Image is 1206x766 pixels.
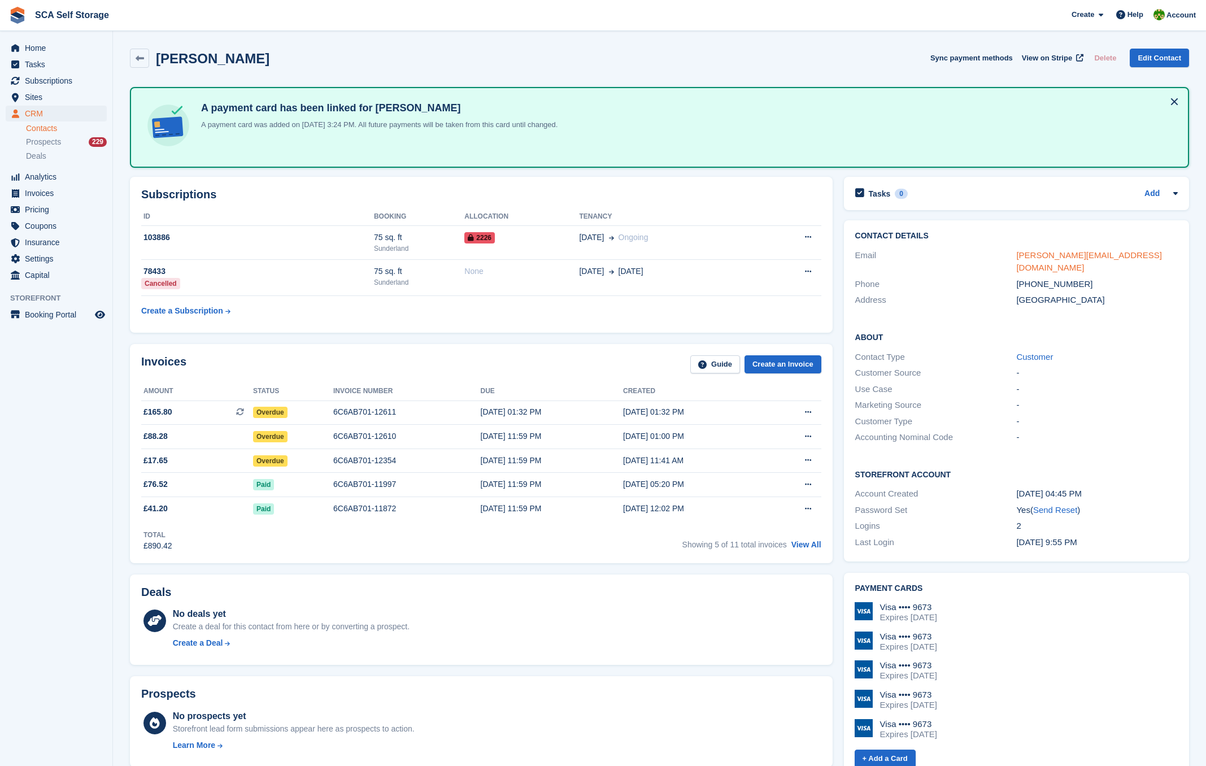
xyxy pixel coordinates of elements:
[623,382,766,401] th: Created
[6,73,107,89] a: menu
[141,687,196,700] h2: Prospects
[253,479,274,490] span: Paid
[25,251,93,267] span: Settings
[855,232,1178,241] h2: Contact Details
[141,266,374,277] div: 78433
[25,89,93,105] span: Sites
[6,169,107,185] a: menu
[1016,278,1178,291] div: [PHONE_NUMBER]
[1016,520,1178,533] div: 2
[93,308,107,321] a: Preview store
[623,455,766,467] div: [DATE] 11:41 AM
[855,690,873,708] img: Visa Logo
[930,49,1013,67] button: Sync payment methods
[333,430,480,442] div: 6C6AB701-12610
[855,431,1017,444] div: Accounting Nominal Code
[1030,505,1080,515] span: ( )
[173,710,415,723] div: No prospects yet
[880,660,937,671] div: Visa •••• 9673
[690,355,740,374] a: Guide
[141,301,230,321] a: Create a Subscription
[333,503,480,515] div: 6C6AB701-11872
[880,642,937,652] div: Expires [DATE]
[880,671,937,681] div: Expires [DATE]
[253,407,288,418] span: Overdue
[333,382,480,401] th: Invoice number
[89,137,107,147] div: 229
[1016,367,1178,380] div: -
[374,277,464,288] div: Sunderland
[143,530,172,540] div: Total
[143,478,168,490] span: £76.52
[141,232,374,243] div: 103886
[197,119,558,130] p: A payment card was added on [DATE] 3:24 PM. All future payments will be taken from this card unti...
[374,208,464,226] th: Booking
[880,632,937,642] div: Visa •••• 9673
[1166,10,1196,21] span: Account
[855,504,1017,517] div: Password Set
[619,266,643,277] span: [DATE]
[143,430,168,442] span: £88.28
[880,612,937,623] div: Expires [DATE]
[173,739,215,751] div: Learn More
[791,540,821,549] a: View All
[855,488,1017,500] div: Account Created
[1016,488,1178,500] div: [DATE] 04:45 PM
[6,56,107,72] a: menu
[855,719,873,737] img: Visa Logo
[6,307,107,323] a: menu
[25,185,93,201] span: Invoices
[1144,188,1160,201] a: Add
[253,455,288,467] span: Overdue
[253,382,333,401] th: Status
[1016,415,1178,428] div: -
[143,406,172,418] span: £165.80
[173,607,410,621] div: No deals yet
[1016,537,1077,547] time: 2025-03-31 20:55:38 UTC
[880,690,937,700] div: Visa •••• 9673
[464,232,495,243] span: 2226
[579,232,604,243] span: [DATE]
[619,233,648,242] span: Ongoing
[1016,294,1178,307] div: [GEOGRAPHIC_DATA]
[6,185,107,201] a: menu
[855,351,1017,364] div: Contact Type
[895,189,908,199] div: 0
[6,267,107,283] a: menu
[1153,9,1165,20] img: Sam Chapman
[855,278,1017,291] div: Phone
[25,73,93,89] span: Subscriptions
[374,232,464,243] div: 75 sq. ft
[855,383,1017,396] div: Use Case
[481,382,624,401] th: Due
[141,188,821,201] h2: Subscriptions
[1127,9,1143,20] span: Help
[25,218,93,234] span: Coupons
[143,540,172,552] div: £890.42
[25,106,93,121] span: CRM
[173,621,410,633] div: Create a deal for this contact from here or by converting a prospect.
[880,729,937,739] div: Expires [DATE]
[31,6,114,24] a: SCA Self Storage
[333,406,480,418] div: 6C6AB701-12611
[1090,49,1121,67] button: Delete
[880,719,937,729] div: Visa •••• 9673
[623,478,766,490] div: [DATE] 05:20 PM
[25,40,93,56] span: Home
[623,406,766,418] div: [DATE] 01:32 PM
[1022,53,1072,64] span: View on Stripe
[6,106,107,121] a: menu
[1016,250,1162,273] a: [PERSON_NAME][EMAIL_ADDRESS][DOMAIN_NAME]
[25,169,93,185] span: Analytics
[333,478,480,490] div: 6C6AB701-11997
[6,40,107,56] a: menu
[25,234,93,250] span: Insurance
[855,468,1178,480] h2: Storefront Account
[855,399,1017,412] div: Marketing Source
[374,243,464,254] div: Sunderland
[623,430,766,442] div: [DATE] 01:00 PM
[1130,49,1189,67] a: Edit Contact
[855,536,1017,549] div: Last Login
[143,455,168,467] span: £17.65
[1016,431,1178,444] div: -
